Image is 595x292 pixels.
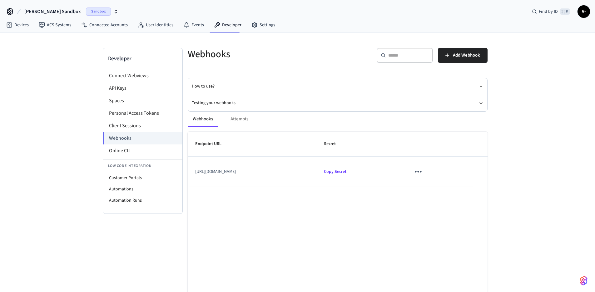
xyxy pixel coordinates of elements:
button: V- [578,5,590,18]
li: API Keys [103,82,182,94]
div: ant example [188,112,488,127]
li: Customer Portals [103,172,182,184]
a: ACS Systems [34,19,76,31]
h5: Webhooks [188,48,334,61]
button: Add Webhook [438,48,488,63]
a: Developer [209,19,246,31]
img: SeamLogoGradient.69752ec5.svg [580,276,588,286]
li: Personal Access Tokens [103,107,182,119]
li: Connect Webviews [103,69,182,82]
div: Find by ID⌘ K [527,6,575,17]
span: Secret [324,139,344,149]
li: Client Sessions [103,119,182,132]
table: sticky table [188,132,488,187]
button: Webhooks [188,112,218,127]
span: Endpoint URL [195,139,230,149]
li: Webhooks [103,132,182,144]
li: Spaces [103,94,182,107]
a: User Identities [133,19,178,31]
button: How to use? [192,78,483,95]
h3: Developer [108,54,177,63]
span: Find by ID [539,8,558,15]
button: Testing your webhooks [192,95,483,111]
a: Connected Accounts [76,19,133,31]
li: Online CLI [103,144,182,157]
a: Devices [1,19,34,31]
td: [URL][DOMAIN_NAME] [188,157,317,187]
a: Events [178,19,209,31]
span: ⌘ K [560,8,570,15]
span: V- [578,6,589,17]
li: Automations [103,184,182,195]
span: [PERSON_NAME] Sandbox [24,8,81,15]
span: Add Webhook [453,51,480,59]
a: Settings [246,19,280,31]
li: Low Code Integration [103,159,182,172]
span: Sandbox [86,8,111,16]
li: Automation Runs [103,195,182,206]
span: Copied! [324,169,346,175]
